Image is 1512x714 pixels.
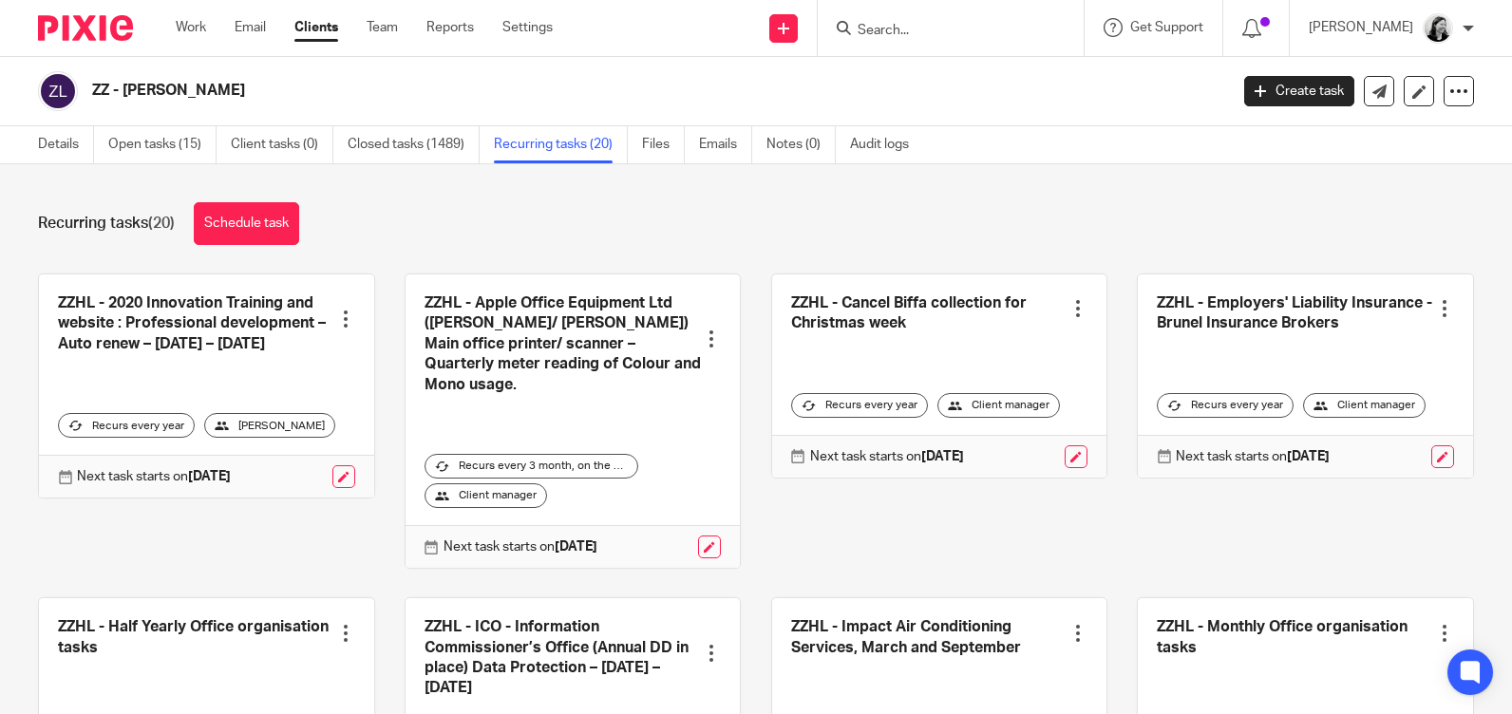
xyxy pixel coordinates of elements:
[426,18,474,37] a: Reports
[77,467,231,486] p: Next task starts on
[810,447,964,466] p: Next task starts on
[176,18,206,37] a: Work
[444,537,597,556] p: Next task starts on
[850,126,923,163] a: Audit logs
[1309,18,1413,37] p: [PERSON_NAME]
[188,470,231,483] strong: [DATE]
[1244,76,1354,106] a: Create task
[699,126,752,163] a: Emails
[348,126,480,163] a: Closed tasks (1489)
[92,81,991,101] h2: ZZ - [PERSON_NAME]
[502,18,553,37] a: Settings
[791,393,928,418] div: Recurs every year
[235,18,266,37] a: Email
[1176,447,1330,466] p: Next task starts on
[108,126,217,163] a: Open tasks (15)
[425,483,547,508] div: Client manager
[148,216,175,231] span: (20)
[1423,13,1453,44] img: Helen_2025.jpg
[204,413,335,438] div: [PERSON_NAME]
[921,450,964,463] strong: [DATE]
[642,126,685,163] a: Files
[1130,21,1203,34] span: Get Support
[494,126,628,163] a: Recurring tasks (20)
[425,454,638,479] div: Recurs every 3 month, on the first workday
[38,71,78,111] img: svg%3E
[766,126,836,163] a: Notes (0)
[294,18,338,37] a: Clients
[38,214,175,234] h1: Recurring tasks
[1303,393,1426,418] div: Client manager
[38,126,94,163] a: Details
[194,202,299,245] a: Schedule task
[38,15,133,41] img: Pixie
[937,393,1060,418] div: Client manager
[1157,393,1294,418] div: Recurs every year
[367,18,398,37] a: Team
[231,126,333,163] a: Client tasks (0)
[1287,450,1330,463] strong: [DATE]
[856,23,1027,40] input: Search
[58,413,195,438] div: Recurs every year
[555,540,597,554] strong: [DATE]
